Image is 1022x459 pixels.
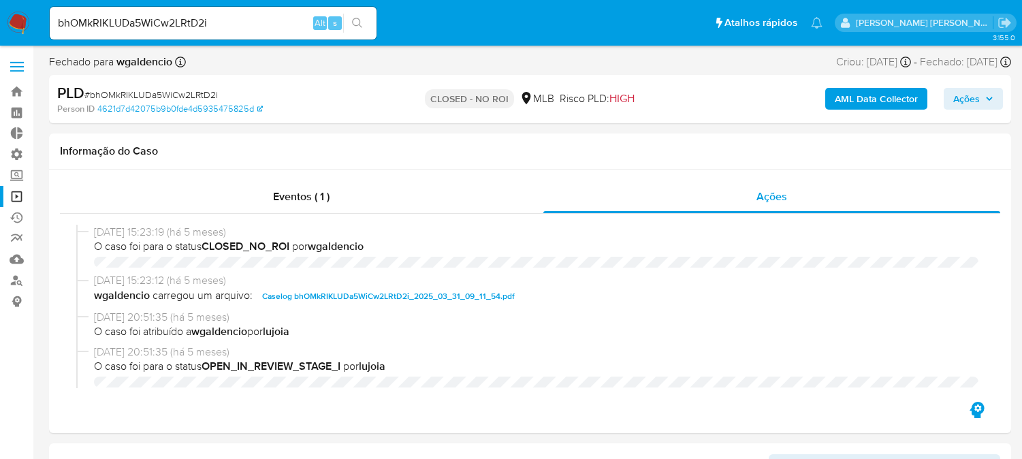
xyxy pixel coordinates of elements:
[49,54,172,69] span: Fechado para
[153,288,253,304] span: carregou um arquivo:
[315,16,325,29] span: Alt
[359,358,385,374] b: lujoia
[255,288,522,304] button: Caselog bhOMkRIKLUDa5WiCw2LRtD2i_2025_03_31_09_11_54.pdf
[724,16,797,30] span: Atalhos rápidos
[811,17,823,29] a: Notificações
[914,54,917,69] span: -
[94,225,978,240] span: [DATE] 15:23:19 (há 5 meses)
[836,54,911,69] div: Criou: [DATE]
[920,54,1011,69] div: Fechado: [DATE]
[343,14,371,33] button: search-icon
[520,91,554,106] div: MLB
[94,324,978,339] span: O caso foi atribuído a por
[50,14,377,32] input: Pesquise usuários ou casos...
[953,88,980,110] span: Ações
[835,88,918,110] b: AML Data Collector
[94,239,978,254] span: O caso foi para o status por
[114,54,172,69] b: wgaldencio
[57,82,84,104] b: PLD
[60,144,1000,158] h1: Informação do Caso
[756,189,787,204] span: Ações
[262,288,515,304] span: Caselog bhOMkRIKLUDa5WiCw2LRtD2i_2025_03_31_09_11_54.pdf
[609,91,635,106] span: HIGH
[94,288,150,304] b: wgaldencio
[202,238,289,254] b: CLOSED_NO_ROI
[425,89,514,108] p: CLOSED - NO ROI
[84,88,218,101] span: # bhOMkRIKLUDa5WiCw2LRtD2i
[308,238,364,254] b: wgaldencio
[191,323,247,339] b: wgaldencio
[263,323,289,339] b: lujoia
[94,359,978,374] span: O caso foi para o status por
[57,103,95,115] b: Person ID
[560,91,635,106] span: Risco PLD:
[94,310,978,325] span: [DATE] 20:51:35 (há 5 meses)
[94,345,978,360] span: [DATE] 20:51:35 (há 5 meses)
[997,16,1012,30] a: Sair
[333,16,337,29] span: s
[856,16,993,29] p: sergina.neta@mercadolivre.com
[825,88,927,110] button: AML Data Collector
[202,358,340,374] b: OPEN_IN_REVIEW_STAGE_I
[97,103,263,115] a: 4621d7d42075b9b0fde4d5935475825d
[273,189,330,204] span: Eventos ( 1 )
[94,273,978,288] span: [DATE] 15:23:12 (há 5 meses)
[944,88,1003,110] button: Ações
